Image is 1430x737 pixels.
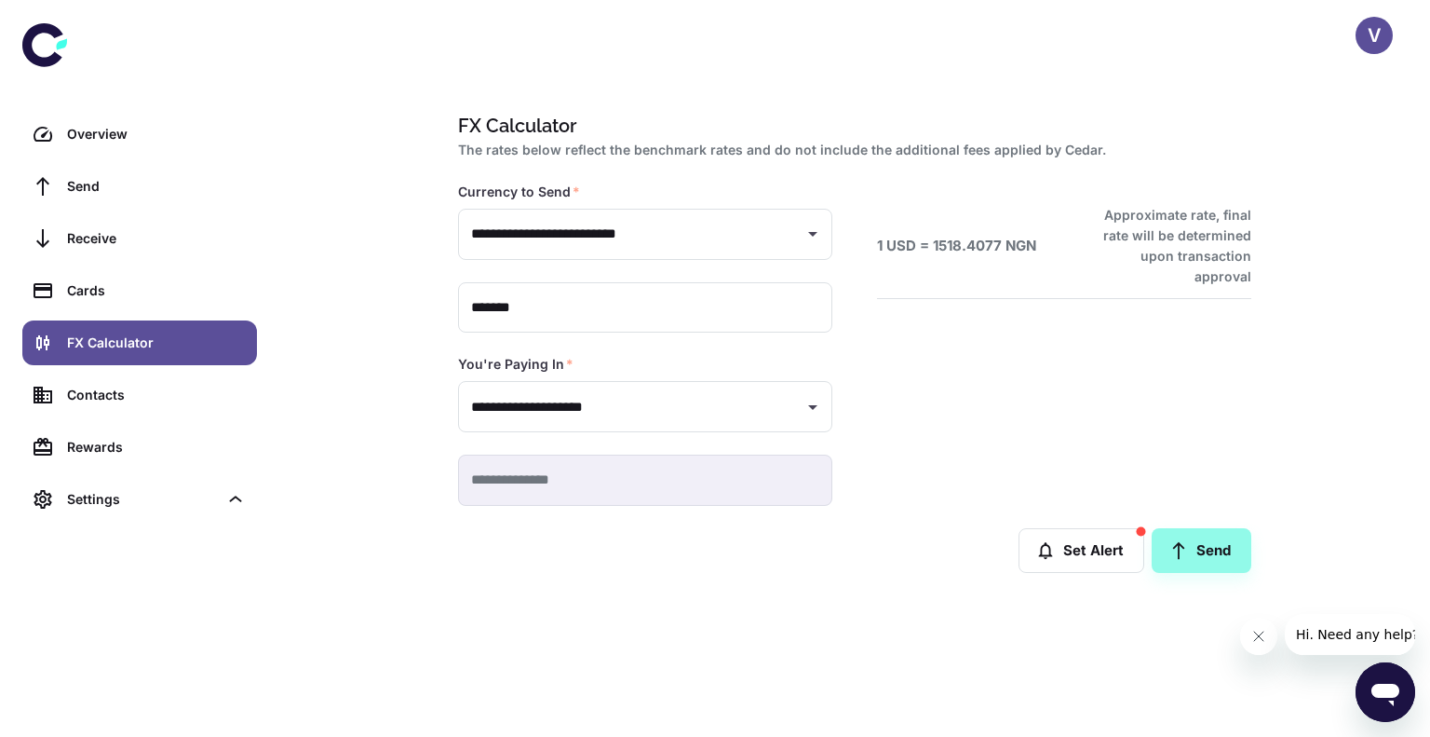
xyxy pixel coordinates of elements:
span: Hi. Need any help? [11,13,134,28]
div: Receive [67,228,246,249]
a: Send [22,164,257,209]
h6: 1 USD = 1518.4077 NGN [877,236,1036,257]
button: Open [800,394,826,420]
div: Settings [67,489,218,510]
a: Send [1152,528,1251,573]
iframe: Close message [1240,618,1277,655]
h6: Approximate rate, final rate will be determined upon transaction approval [1083,205,1251,287]
iframe: Message from company [1285,614,1415,655]
a: Rewards [22,425,257,470]
div: Cards [67,280,246,301]
div: Settings [22,477,257,522]
button: Set Alert [1019,528,1144,573]
button: V [1356,17,1393,54]
div: Contacts [67,385,246,405]
div: Overview [67,124,246,144]
a: Cards [22,268,257,313]
a: Contacts [22,373,257,417]
iframe: Button to launch messaging window [1356,662,1415,722]
label: Currency to Send [458,183,580,201]
div: Rewards [67,437,246,457]
button: Open [800,221,826,247]
a: Receive [22,216,257,261]
label: You're Paying In [458,355,573,374]
div: Send [67,176,246,197]
h1: FX Calculator [458,112,1244,140]
a: Overview [22,112,257,157]
div: FX Calculator [67,333,246,353]
a: FX Calculator [22,321,257,365]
